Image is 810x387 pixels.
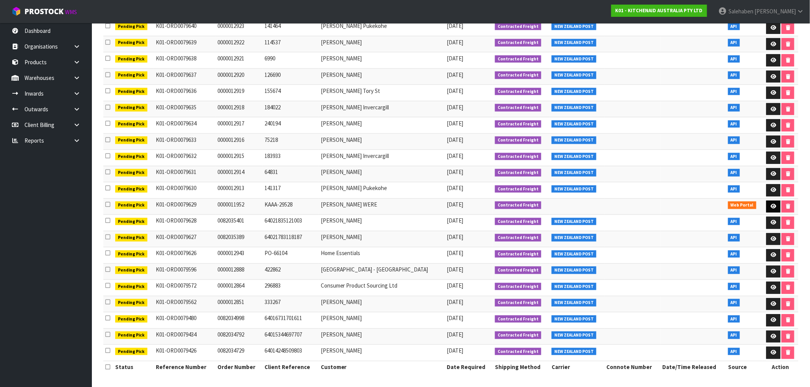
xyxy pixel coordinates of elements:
td: K01-ORD0079628 [154,215,216,231]
td: [PERSON_NAME] Tory St [319,85,445,101]
span: Pending Pick [115,88,147,96]
td: K01-ORD0079426 [154,345,216,361]
span: API [728,55,740,63]
span: API [728,39,740,47]
span: Contracted Freight [495,267,541,274]
span: Contracted Freight [495,88,541,96]
span: Contracted Freight [495,104,541,112]
td: KAAA-29528 [263,198,319,215]
td: 0000012921 [216,52,263,69]
td: 183933 [263,150,319,166]
td: 126690 [263,68,319,85]
span: Contracted Freight [495,332,541,339]
td: 184022 [263,101,319,117]
td: [PERSON_NAME] [319,215,445,231]
td: 0000012922 [216,36,263,52]
small: WMS [65,8,77,16]
td: K01-ORD0079631 [154,166,216,182]
td: K01-ORD0079596 [154,263,216,280]
td: 0000012943 [216,247,263,264]
span: Web Portal [728,202,756,209]
td: 141317 [263,182,319,199]
span: Pending Pick [115,234,147,242]
span: Pending Pick [115,23,147,31]
td: 0000012851 [216,296,263,312]
th: Connote Number [605,361,661,373]
td: 0000012917 [216,117,263,134]
td: [PERSON_NAME] WERE [319,198,445,215]
td: 75218 [263,133,319,150]
span: Pending Pick [115,169,147,177]
td: 64831 [263,166,319,182]
span: API [728,169,740,177]
span: NEW ZEALAND POST [552,283,596,291]
span: Pending Pick [115,104,147,112]
span: NEW ZEALAND POST [552,137,596,144]
td: [PERSON_NAME] [319,52,445,69]
span: API [728,72,740,79]
td: 0000012919 [216,85,263,101]
span: Contracted Freight [495,202,541,209]
span: [DATE] [447,55,464,62]
td: K01-ORD0079637 [154,68,216,85]
th: Customer [319,361,445,373]
span: Pending Pick [115,153,147,161]
td: 0000012914 [216,166,263,182]
span: Contracted Freight [495,315,541,323]
th: Client Reference [263,361,319,373]
span: ProStock [24,7,64,16]
span: Contracted Freight [495,348,541,356]
span: NEW ZEALAND POST [552,234,596,242]
span: API [728,137,740,144]
span: NEW ZEALAND POST [552,267,596,274]
th: Source [726,361,763,373]
td: 64021783118187 [263,231,319,247]
th: Status [113,361,154,373]
th: Order Number [216,361,263,373]
td: K01-ORD0079627 [154,231,216,247]
th: Shipping Method [493,361,550,373]
span: Contracted Freight [495,153,541,161]
span: Pending Pick [115,218,147,226]
span: Pending Pick [115,137,147,144]
td: [PERSON_NAME] [319,117,445,134]
span: NEW ZEALAND POST [552,332,596,339]
td: [PERSON_NAME] Invercargill [319,150,445,166]
span: [DATE] [447,169,464,176]
span: [DATE] [447,71,464,78]
td: Consumer Product Sourcing Ltd [319,280,445,296]
span: NEW ZEALAND POST [552,250,596,258]
th: Action [763,361,799,373]
td: [PERSON_NAME] [319,36,445,52]
td: K01-ORD0079629 [154,198,216,215]
span: Pending Pick [115,39,147,47]
td: 0000011952 [216,198,263,215]
span: [DATE] [447,22,464,29]
td: [PERSON_NAME] [319,312,445,329]
span: Contracted Freight [495,39,541,47]
span: NEW ZEALAND POST [552,55,596,63]
span: Pending Pick [115,185,147,193]
span: [DATE] [447,234,464,241]
span: [DATE] [447,104,464,111]
span: API [728,348,740,356]
strong: K01 - KITCHENAID AUSTRALIA PTY LTD [616,7,703,14]
td: 0000012923 [216,20,263,36]
span: [DATE] [447,87,464,94]
span: API [728,153,740,161]
span: Pending Pick [115,250,147,258]
span: Pending Pick [115,202,147,209]
span: NEW ZEALAND POST [552,153,596,161]
span: API [728,332,740,339]
td: 240194 [263,117,319,134]
span: [DATE] [447,217,464,224]
span: [DATE] [447,266,464,273]
span: API [728,267,740,274]
span: NEW ZEALAND POST [552,185,596,193]
td: 422862 [263,263,319,280]
td: [PERSON_NAME] [319,296,445,312]
td: K01-ORD0079638 [154,52,216,69]
td: K01-ORD0079639 [154,36,216,52]
span: NEW ZEALAND POST [552,120,596,128]
td: 0000012916 [216,133,263,150]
